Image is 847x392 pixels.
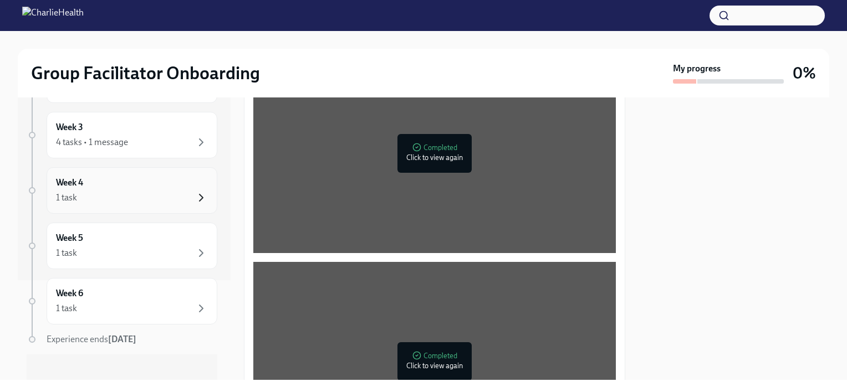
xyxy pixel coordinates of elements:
img: CharlieHealth [22,7,84,24]
a: Week 34 tasks • 1 message [27,112,217,158]
h2: Group Facilitator Onboarding [31,62,260,84]
div: 1 task [56,302,77,314]
h6: Week 4 [56,177,83,189]
strong: [DATE] [108,334,136,344]
span: Experience ends [47,334,136,344]
a: Week 41 task [27,167,217,214]
h3: 0% [793,63,816,83]
a: Week 51 task [27,223,217,269]
h6: Week 6 [56,287,83,300]
div: 1 task [56,192,77,204]
div: 1 task [56,247,77,259]
a: Week 61 task [27,278,217,324]
strong: My progress [673,63,721,75]
iframe: Part Time & IC Orientation [253,54,608,253]
h6: Week 3 [56,121,83,133]
div: 4 tasks • 1 message [56,136,128,148]
h6: Week 5 [56,232,83,244]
